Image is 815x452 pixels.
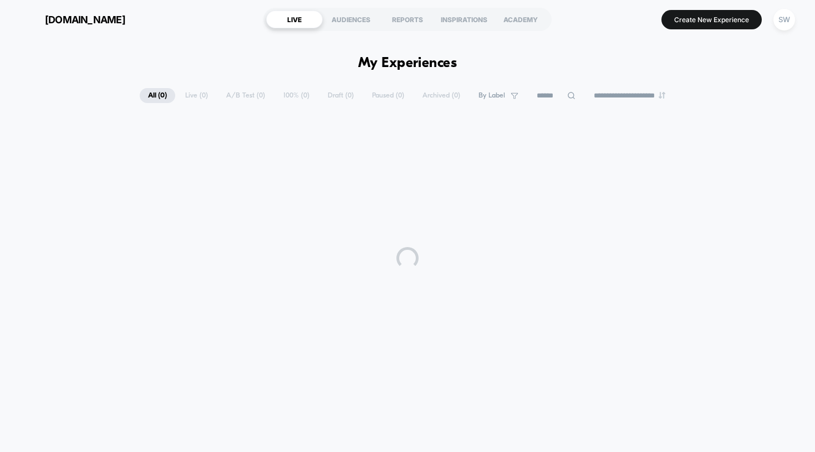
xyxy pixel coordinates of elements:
img: end [659,92,665,99]
button: SW [770,8,798,31]
div: INSPIRATIONS [436,11,492,28]
span: All ( 0 ) [140,88,175,103]
button: [DOMAIN_NAME] [17,11,129,28]
div: ACADEMY [492,11,549,28]
span: [DOMAIN_NAME] [45,14,125,25]
div: REPORTS [379,11,436,28]
h1: My Experiences [358,55,457,71]
button: Create New Experience [661,10,762,29]
div: AUDIENCES [323,11,379,28]
span: By Label [478,91,505,100]
div: SW [773,9,795,30]
div: LIVE [266,11,323,28]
